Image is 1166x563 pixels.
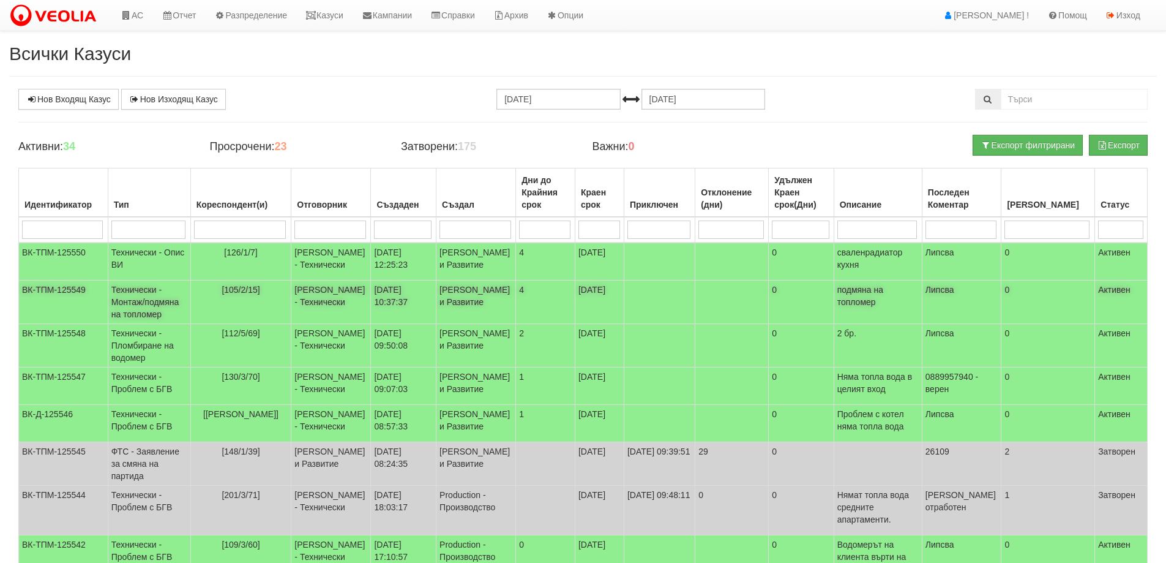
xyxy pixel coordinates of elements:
td: ВК-ТПМ-125544 [19,486,108,535]
th: Идентификатор: No sort applied, activate to apply an ascending sort [19,168,108,217]
th: Краен срок: No sort applied, activate to apply an ascending sort [575,168,624,217]
td: [PERSON_NAME] - Технически [291,405,371,442]
td: Активен [1095,281,1148,324]
th: Кореспондент(и): No sort applied, activate to apply an ascending sort [190,168,291,217]
p: Проблем с котел няма топла вода [837,408,919,433]
td: 0 [1001,324,1095,368]
td: 29 [695,442,769,486]
td: Технически - Проблем с БГВ [108,368,190,405]
td: Технически - Проблем с БГВ [108,486,190,535]
div: Удължен Краен срок(Дни) [772,172,830,213]
td: 0 [1001,281,1095,324]
h4: Затворени: [401,141,574,153]
td: ВК-ТПМ-125550 [19,243,108,281]
td: 0 [769,281,834,324]
td: 0 [1001,243,1095,281]
td: Активен [1095,405,1148,442]
div: Статус [1098,196,1144,213]
td: [DATE] [575,405,624,442]
p: Няма топла вода в целият вход [837,371,919,395]
h4: Просрочени: [209,141,382,153]
p: сваленрадиатор кухня [837,246,919,271]
td: [DATE] [575,324,624,368]
th: Брой Файлове: No sort applied, activate to apply an ascending sort [1001,168,1095,217]
h4: Важни: [592,141,764,153]
th: Описание: No sort applied, activate to apply an ascending sort [834,168,922,217]
img: VeoliaLogo.png [9,3,102,29]
span: Липсва [925,247,954,257]
td: 0 [695,486,769,535]
th: Последен Коментар: No sort applied, activate to apply an ascending sort [922,168,1001,217]
td: [DATE] 09:50:08 [371,324,436,368]
div: Идентификатор [22,196,105,213]
td: [PERSON_NAME] - Технически [291,281,371,324]
td: ВК-ТПМ-125547 [19,368,108,405]
th: Статус: No sort applied, activate to apply an ascending sort [1095,168,1148,217]
td: [DATE] 09:48:11 [624,486,695,535]
div: Отклонение (дни) [698,184,765,213]
span: 4 [519,285,524,295]
div: Дни до Крайния срок [519,172,572,213]
td: [PERSON_NAME] и Развитие [436,442,516,486]
td: 0 [769,368,834,405]
td: 1 [1001,486,1095,535]
td: 0 [769,324,834,368]
td: [PERSON_NAME] и Развитие [436,405,516,442]
td: Технически - Опис ВИ [108,243,190,281]
td: 2 [1001,442,1095,486]
span: [105/2/15] [222,285,260,295]
td: Активен [1095,324,1148,368]
span: [201/3/71] [222,490,260,500]
span: Липсва [925,540,954,550]
span: [148/1/39] [222,447,260,456]
span: 4 [519,247,524,257]
td: [PERSON_NAME] и Развитие [436,324,516,368]
td: ВК-ТПМ-125548 [19,324,108,368]
p: Нямат топла вода средните апартаменти. [837,489,919,526]
b: 175 [458,140,476,153]
td: [PERSON_NAME] и Развитие [436,368,516,405]
a: Нов Входящ Казус [18,89,119,110]
div: Създал [439,196,512,213]
td: ВК-ТПМ-125549 [19,281,108,324]
td: 0 [769,442,834,486]
span: Липсва [925,285,954,295]
td: [PERSON_NAME] - Технически [291,368,371,405]
td: Затворен [1095,486,1148,535]
td: [PERSON_NAME] и Развитие [436,243,516,281]
td: [DATE] [575,442,624,486]
div: Описание [837,196,919,213]
td: [DATE] [575,368,624,405]
td: ФТС - Заявление за смяна на партида [108,442,190,486]
td: ВК-ТПМ-125545 [19,442,108,486]
div: [PERSON_NAME] [1004,196,1091,213]
span: 26109 [925,447,949,456]
span: [[PERSON_NAME]] [203,409,278,419]
th: Отговорник: No sort applied, activate to apply an ascending sort [291,168,371,217]
td: 0 [769,405,834,442]
span: [112/5/69] [222,328,260,338]
b: 0 [629,140,635,153]
a: Нов Изходящ Казус [121,89,226,110]
b: 23 [274,140,286,153]
td: [PERSON_NAME] и Развитие [291,442,371,486]
span: 2 [519,328,524,338]
b: 34 [63,140,75,153]
th: Тип: No sort applied, activate to apply an ascending sort [108,168,190,217]
td: [DATE] [575,243,624,281]
span: 1 [519,409,524,419]
td: [DATE] 18:03:17 [371,486,436,535]
td: Технически - Проблем с БГВ [108,405,190,442]
td: [PERSON_NAME] - Технически [291,486,371,535]
td: [PERSON_NAME] - Технически [291,324,371,368]
span: Липсва [925,409,954,419]
th: Удължен Краен срок(Дни): No sort applied, activate to apply an ascending sort [769,168,834,217]
div: Приключен [627,196,692,213]
div: Тип [111,196,187,213]
th: Приключен: No sort applied, activate to apply an ascending sort [624,168,695,217]
span: 0889957940 - верен [925,372,978,394]
div: Отговорник [294,196,367,213]
td: Затворен [1095,442,1148,486]
th: Създал: No sort applied, activate to apply an ascending sort [436,168,516,217]
td: 0 [769,486,834,535]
